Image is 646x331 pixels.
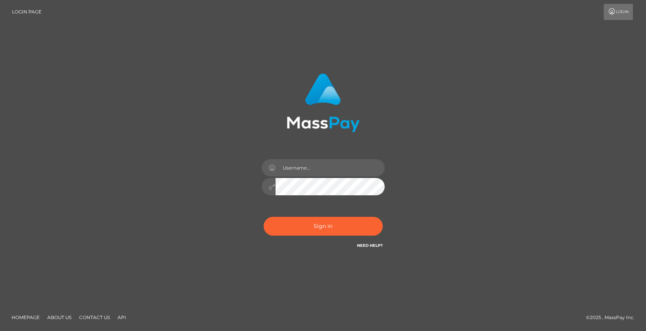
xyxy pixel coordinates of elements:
a: Login [604,4,633,20]
button: Sign in [264,217,383,236]
img: MassPay Login [287,73,360,132]
a: About Us [44,311,75,323]
input: Username... [276,159,385,176]
a: Contact Us [76,311,113,323]
a: API [115,311,129,323]
a: Login Page [12,4,42,20]
a: Need Help? [357,243,383,248]
div: © 2025 , MassPay Inc. [586,313,640,322]
a: Homepage [8,311,43,323]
